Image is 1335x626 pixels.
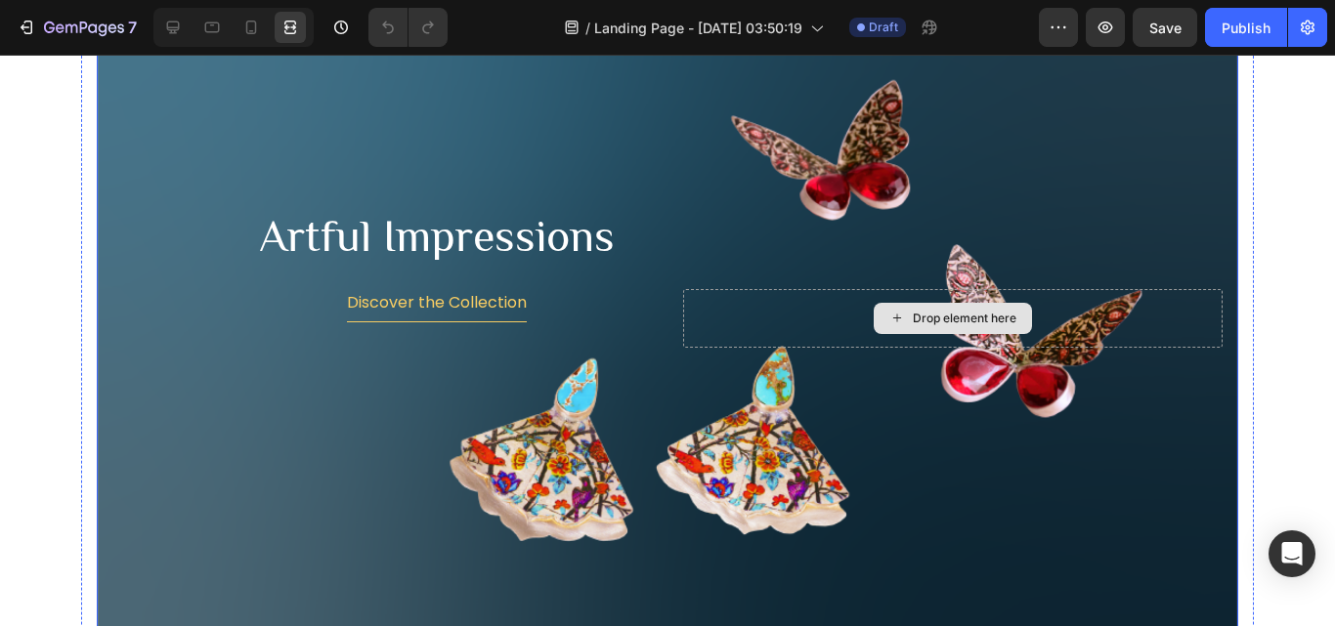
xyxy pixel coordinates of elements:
[1205,8,1287,47] button: Publish
[869,19,898,36] span: Draft
[368,8,448,47] div: Undo/Redo
[222,150,652,213] h2: Artful Impressions
[347,240,527,256] p: Discover the Collection
[585,18,590,38] span: /
[1222,18,1270,38] div: Publish
[8,8,146,47] button: 7
[1269,530,1315,577] div: Open Intercom Messenger
[594,18,802,38] span: Landing Page - [DATE] 03:50:19
[347,229,527,268] button: <p>Discover the Collection</p>
[1133,8,1197,47] button: Save
[128,16,137,39] p: 7
[1149,20,1182,36] span: Save
[913,256,1016,271] div: Drop element here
